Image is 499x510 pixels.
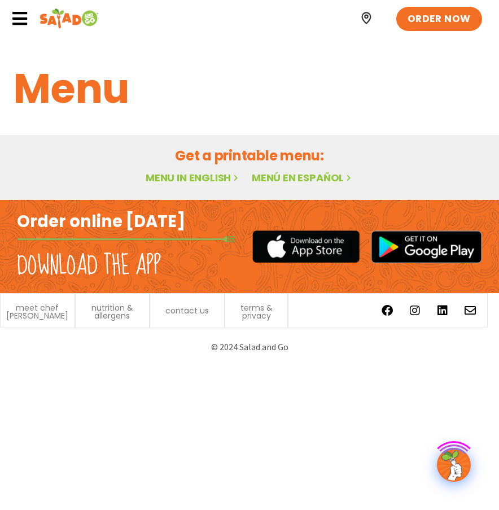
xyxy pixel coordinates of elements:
[396,7,482,32] a: ORDER NOW
[14,146,485,165] h2: Get a printable menu:
[17,236,235,242] img: fork
[165,307,209,315] a: contact us
[408,12,471,26] span: ORDER NOW
[371,230,482,263] img: google_play
[146,171,240,185] a: Menu in English
[17,250,161,282] h2: Download the app
[17,211,186,233] h2: Order online [DATE]
[11,339,488,355] p: © 2024 Salad and Go
[81,304,144,320] a: nutrition & allergens
[252,229,360,264] img: appstore
[14,58,485,119] h1: Menu
[6,304,69,320] a: meet chef [PERSON_NAME]
[231,304,282,320] a: terms & privacy
[40,7,99,30] img: Header logo
[252,171,353,185] a: Menú en español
